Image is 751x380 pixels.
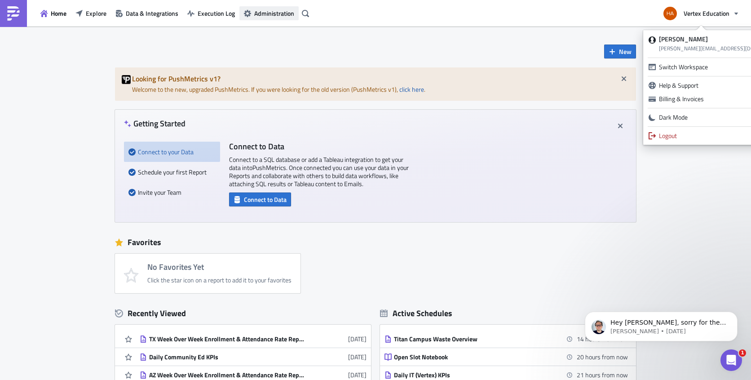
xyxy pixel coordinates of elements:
a: Titan Campus Waste Overview14 hours from now [384,330,628,348]
a: Open Slot Notebook20 hours from now [384,348,628,366]
span: Administration [254,9,294,18]
span: Explore [86,9,106,18]
a: Daily Community Ed KPIs[DATE] [140,348,367,366]
button: Home [36,6,71,20]
h4: Connect to Data [229,142,409,151]
div: Invite your Team [128,182,216,202]
div: Welcome to the new, upgraded PushMetrics. If you were looking for the old version (PushMetrics v1... [115,67,636,101]
time: 2025-09-05T21:27:48Z [348,334,367,344]
span: Execution Log [198,9,235,18]
button: Explore [71,6,111,20]
h4: No Favorites Yet [147,263,292,272]
a: Connect to Data [229,194,291,203]
a: click here [399,85,424,94]
a: TX Week Over Week Enrollment & Attendance Rate Report[DATE] [140,330,367,348]
div: Titan Campus Waste Overview [394,335,551,343]
img: Avatar [663,6,678,21]
time: 2025-09-03T20:29:36Z [348,370,367,380]
h4: Getting Started [124,119,186,128]
div: Connect to your Data [128,142,216,162]
div: Click the star icon on a report to add it to your favorites [147,276,292,284]
button: Vertex Education [658,4,744,23]
h5: Looking for PushMetrics v1? [132,75,629,82]
div: Schedule your first Report [128,162,216,182]
div: Daily IT (Vertex) KPIs [394,371,551,379]
strong: [PERSON_NAME] [659,34,708,44]
div: TX Week Over Week Enrollment & Attendance Rate Report [149,335,306,343]
time: 2025-09-19 06:45 [577,370,628,380]
div: Recently Viewed [115,307,371,320]
div: Favorites [115,236,636,249]
iframe: Intercom live chat [720,349,742,371]
iframe: Intercom notifications message [571,293,751,356]
span: Data & Integrations [126,9,178,18]
time: 2025-09-19 06:00 [577,352,628,362]
button: New [604,45,636,58]
time: 2025-09-05T18:29:10Z [348,352,367,362]
button: Data & Integrations [111,6,183,20]
span: Vertex Education [684,9,729,18]
img: PushMetrics [6,6,21,21]
p: Connect to a SQL database or add a Tableau integration to get your data into PushMetrics . Once c... [229,156,409,188]
div: Daily Community Ed KPIs [149,353,306,361]
div: AZ Week Over Week Enrollment & Attendance Rate Report [149,371,306,379]
div: Open Slot Notebook [394,353,551,361]
button: Connect to Data [229,192,291,206]
span: New [619,47,632,56]
button: Administration [239,6,299,20]
button: Execution Log [183,6,239,20]
span: Home [51,9,66,18]
span: Connect to Data [244,195,287,204]
div: Active Schedules [380,308,452,318]
span: 1 [739,349,746,357]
